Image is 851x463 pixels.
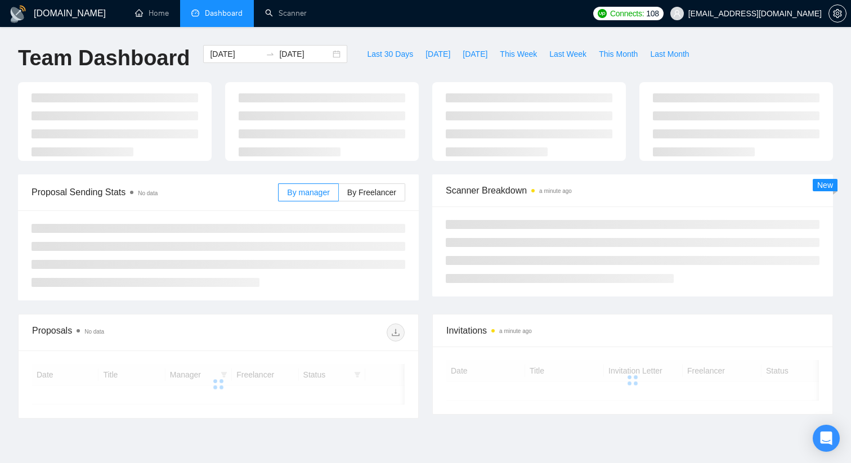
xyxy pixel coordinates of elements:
[646,7,659,20] span: 108
[138,190,158,196] span: No data
[135,8,169,18] a: homeHome
[419,45,456,63] button: [DATE]
[265,8,307,18] a: searchScanner
[361,45,419,63] button: Last 30 Days
[9,5,27,23] img: logo
[494,45,543,63] button: This Week
[18,45,190,71] h1: Team Dashboard
[599,48,638,60] span: This Month
[650,48,689,60] span: Last Month
[84,329,104,335] span: No data
[593,45,644,63] button: This Month
[539,188,572,194] time: a minute ago
[549,48,586,60] span: Last Week
[210,48,261,60] input: Start date
[813,425,840,452] div: Open Intercom Messenger
[500,48,537,60] span: This Week
[32,185,278,199] span: Proposal Sending Stats
[543,45,593,63] button: Last Week
[499,328,532,334] time: a minute ago
[367,48,413,60] span: Last 30 Days
[205,8,243,18] span: Dashboard
[456,45,494,63] button: [DATE]
[673,10,681,17] span: user
[644,45,695,63] button: Last Month
[425,48,450,60] span: [DATE]
[266,50,275,59] span: swap-right
[32,323,218,341] div: Proposals
[817,181,833,190] span: New
[828,9,846,18] a: setting
[598,9,607,18] img: upwork-logo.png
[287,188,329,197] span: By manager
[610,7,644,20] span: Connects:
[446,323,819,338] span: Invitations
[828,5,846,23] button: setting
[446,183,819,197] span: Scanner Breakdown
[266,50,275,59] span: to
[347,188,396,197] span: By Freelancer
[191,9,199,17] span: dashboard
[829,9,846,18] span: setting
[463,48,487,60] span: [DATE]
[279,48,330,60] input: End date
